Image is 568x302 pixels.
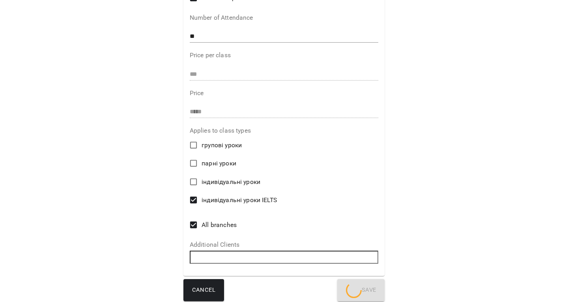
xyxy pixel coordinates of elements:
span: Cancel [192,285,216,295]
label: Applies to class types [190,128,379,134]
label: Additional Clients [190,242,379,248]
label: Price per class [190,52,379,58]
span: групові уроки [202,141,242,150]
label: Number of Attendance [190,15,379,21]
button: Cancel [183,279,224,301]
span: парні уроки [202,159,236,168]
span: All branches [202,220,237,230]
span: індивідуальні уроки [202,177,260,187]
label: Price [190,90,379,96]
span: індивідуальні уроки IELTS [202,195,277,205]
